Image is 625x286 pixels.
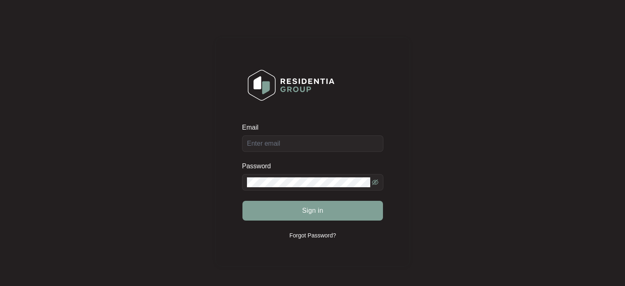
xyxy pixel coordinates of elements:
[372,179,378,186] span: eye-invisible
[242,123,264,132] label: Email
[242,201,383,221] button: Sign in
[242,135,383,152] input: Email
[302,206,323,216] span: Sign in
[242,162,277,170] label: Password
[247,177,370,187] input: Password
[289,231,336,239] p: Forgot Password?
[242,64,340,106] img: Login Logo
